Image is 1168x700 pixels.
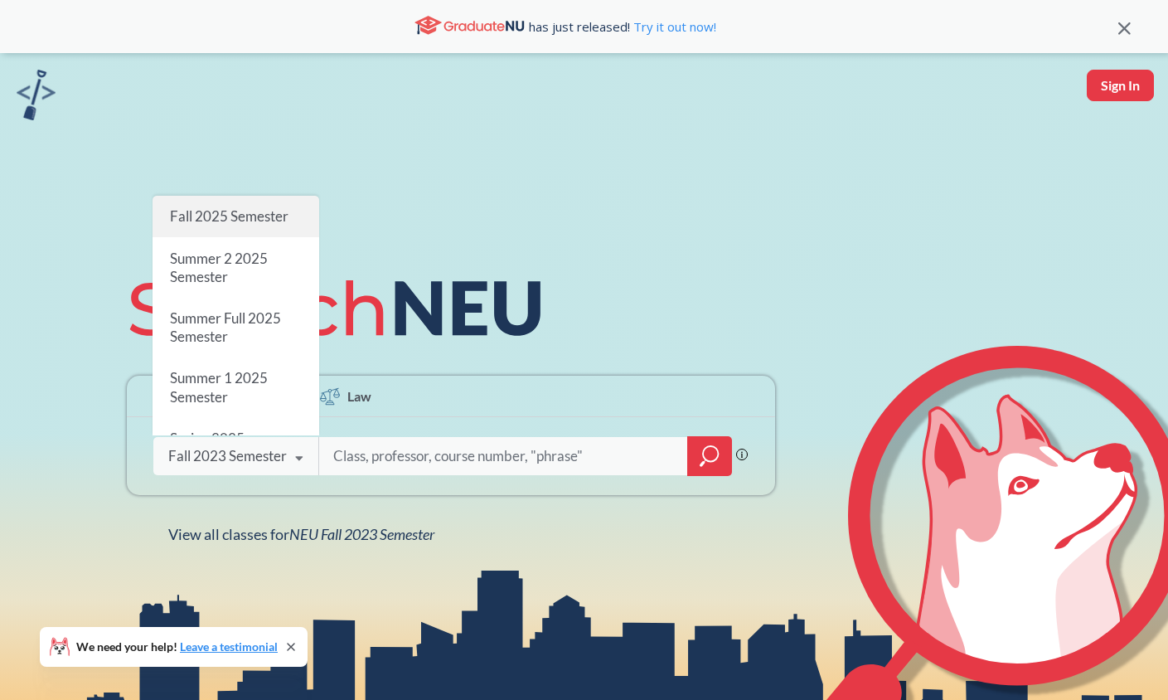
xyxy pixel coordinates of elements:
[169,309,280,345] span: Summer Full 2025 Semester
[169,370,267,406] span: Summer 1 2025 Semester
[168,525,434,543] span: View all classes for
[17,70,56,120] img: sandbox logo
[169,430,244,465] span: Spring 2025 Semester
[700,445,720,468] svg: magnifying glass
[332,439,676,474] input: Class, professor, course number, "phrase"
[169,250,267,285] span: Summer 2 2025 Semester
[168,447,287,465] div: Fall 2023 Semester
[347,386,371,406] span: Law
[529,17,716,36] span: has just released!
[687,436,732,476] div: magnifying glass
[289,525,434,543] span: NEU Fall 2023 Semester
[1087,70,1154,101] button: Sign In
[169,207,288,225] span: Fall 2025 Semester
[17,70,56,125] a: sandbox logo
[630,18,716,35] a: Try it out now!
[76,641,278,653] span: We need your help!
[180,639,278,654] a: Leave a testimonial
